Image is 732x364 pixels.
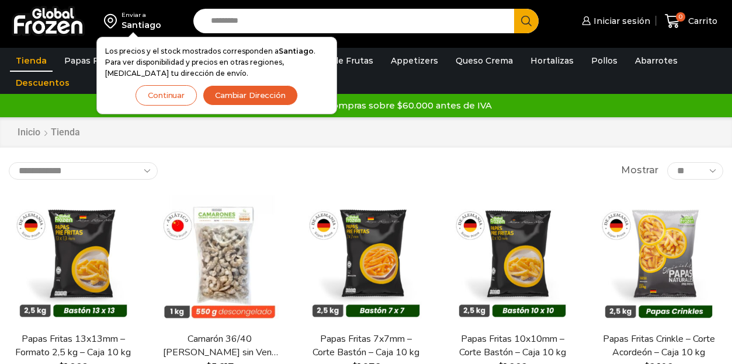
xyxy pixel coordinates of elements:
[105,45,328,79] p: Los precios y el stock mostrados corresponden a . Para ver disponibilidad y precios en otras regi...
[136,85,197,106] button: Continuar
[579,9,650,33] a: Iniciar sesión
[525,50,580,72] a: Hortalizas
[621,164,658,177] span: Mostrar
[591,15,650,27] span: Iniciar sesión
[15,332,131,359] a: Papas Fritas 13x13mm – Formato 2,5 kg – Caja 10 kg
[10,50,53,72] a: Tienda
[585,50,623,72] a: Pollos
[676,12,685,22] span: 0
[203,85,298,106] button: Cambiar Dirección
[17,126,41,139] a: Inicio
[385,50,444,72] a: Appetizers
[685,15,717,27] span: Carrito
[450,50,519,72] a: Queso Crema
[162,332,278,359] a: Camarón 36/40 [PERSON_NAME] sin Vena – Bronze – Caja 10 kg
[601,332,717,359] a: Papas Fritas Crinkle – Corte Acordeón – Caja 10 kg
[308,332,424,359] a: Papas Fritas 7x7mm – Corte Bastón – Caja 10 kg
[51,127,80,138] h1: Tienda
[10,72,75,94] a: Descuentos
[455,332,571,359] a: Papas Fritas 10x10mm – Corte Bastón – Caja 10 kg
[58,50,123,72] a: Papas Fritas
[662,8,720,35] a: 0 Carrito
[279,47,314,55] strong: Santiago
[514,9,539,33] button: Search button
[9,162,158,180] select: Pedido de la tienda
[122,19,161,31] div: Santiago
[104,11,122,31] img: address-field-icon.svg
[629,50,684,72] a: Abarrotes
[17,126,80,139] nav: Breadcrumb
[122,11,161,19] div: Enviar a
[300,50,379,72] a: Pulpa de Frutas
